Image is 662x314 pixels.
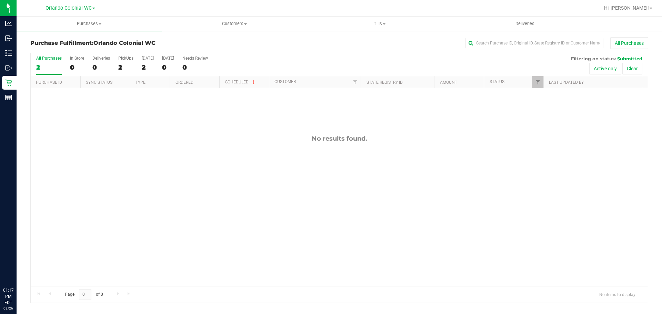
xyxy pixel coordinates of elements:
a: Purchases [17,17,162,31]
span: Deliveries [506,21,544,27]
p: 01:17 PM EDT [3,287,13,306]
div: In Store [70,56,84,61]
div: [DATE] [142,56,154,61]
div: [DATE] [162,56,174,61]
a: Status [490,79,504,84]
a: Scheduled [225,80,257,84]
a: Deliveries [452,17,598,31]
div: No results found. [31,135,648,142]
span: Page of 0 [59,289,109,300]
a: Last Updated By [549,80,584,85]
span: Filtering on status: [571,56,616,61]
span: Customers [162,21,307,27]
h3: Purchase Fulfillment: [30,40,236,46]
span: Submitted [617,56,642,61]
span: Orlando Colonial WC [46,5,92,11]
span: Hi, [PERSON_NAME]! [604,5,649,11]
a: Filter [532,76,543,88]
input: Search Purchase ID, Original ID, State Registry ID or Customer Name... [465,38,603,48]
div: 0 [182,63,208,71]
span: Orlando Colonial WC [93,40,156,46]
a: Ordered [175,80,193,85]
a: Filter [349,76,361,88]
div: 0 [162,63,174,71]
button: All Purchases [610,37,648,49]
a: Customer [274,79,296,84]
div: 0 [70,63,84,71]
a: Sync Status [86,80,112,85]
span: Purchases [17,21,162,27]
div: 2 [36,63,62,71]
p: 09/26 [3,306,13,311]
a: Customers [162,17,307,31]
div: Needs Review [182,56,208,61]
div: 0 [92,63,110,71]
a: State Registry ID [367,80,403,85]
inline-svg: Outbound [5,64,12,71]
div: 2 [118,63,133,71]
button: Active only [589,63,621,74]
inline-svg: Reports [5,94,12,101]
inline-svg: Inbound [5,35,12,42]
inline-svg: Retail [5,79,12,86]
div: 2 [142,63,154,71]
inline-svg: Inventory [5,50,12,57]
a: Purchase ID [36,80,62,85]
inline-svg: Analytics [5,20,12,27]
div: Deliveries [92,56,110,61]
div: All Purchases [36,56,62,61]
div: PickUps [118,56,133,61]
a: Type [136,80,146,85]
iframe: Resource center [7,259,28,280]
button: Clear [622,63,642,74]
a: Tills [307,17,452,31]
span: Tills [307,21,452,27]
a: Amount [440,80,457,85]
span: No items to display [594,289,641,300]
